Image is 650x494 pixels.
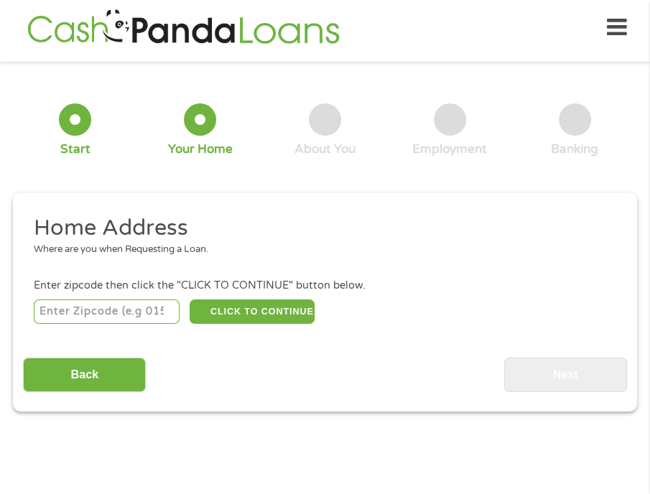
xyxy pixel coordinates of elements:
[168,141,233,157] div: Your Home
[34,299,180,324] input: Enter Zipcode (e.g 01510)
[23,7,343,48] img: GetLoanNow Logo
[34,243,606,257] div: Where are you when Requesting a Loan.
[190,299,315,324] button: CLICK TO CONTINUE
[34,214,606,243] h2: Home Address
[412,141,487,157] div: Employment
[504,358,627,393] input: Next
[294,141,356,157] div: About You
[23,358,146,393] input: Back
[60,141,90,157] div: Start
[551,141,598,157] div: Banking
[34,278,616,294] div: Enter zipcode then click the "CLICK TO CONTINUE" button below.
